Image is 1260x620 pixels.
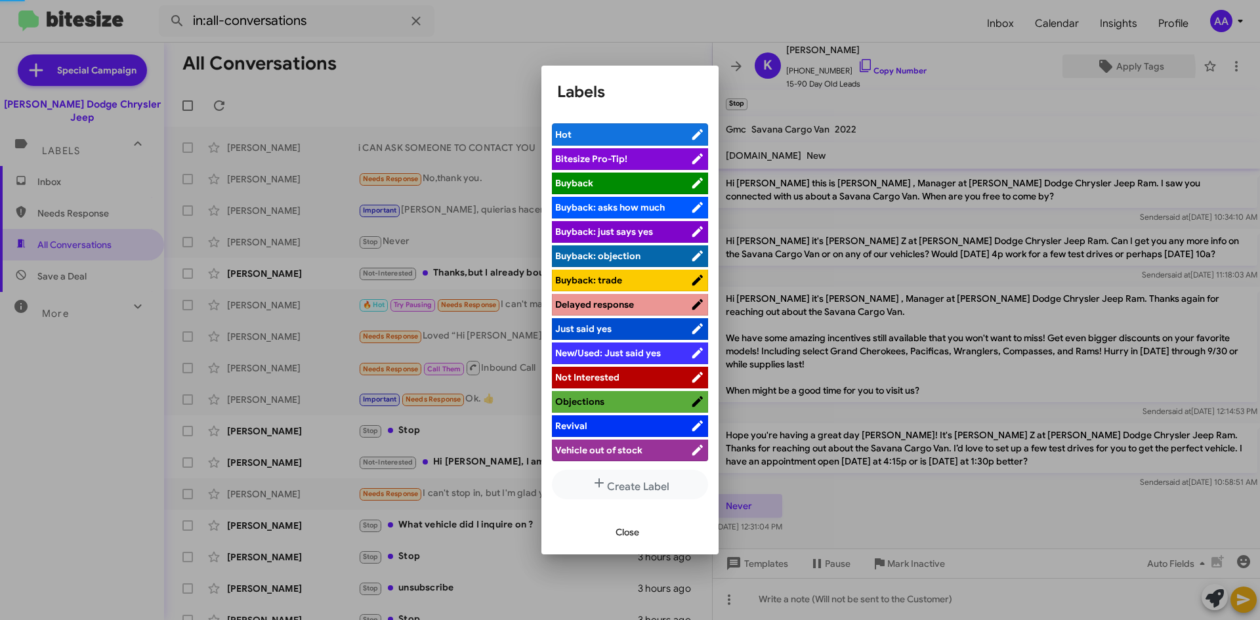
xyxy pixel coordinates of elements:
[555,347,661,359] span: New/Used: Just said yes
[555,299,634,310] span: Delayed response
[616,520,639,544] span: Close
[555,444,642,456] span: Vehicle out of stock
[555,226,653,238] span: Buyback: just says yes
[555,177,593,189] span: Buyback
[555,371,619,383] span: Not Interested
[557,81,703,102] h1: Labels
[555,250,640,262] span: Buyback: objection
[555,201,665,213] span: Buyback: asks how much
[555,396,604,407] span: Objections
[555,323,612,335] span: Just said yes
[555,274,622,286] span: Buyback: trade
[555,129,572,140] span: Hot
[605,520,650,544] button: Close
[552,470,708,499] button: Create Label
[555,153,627,165] span: Bitesize Pro-Tip!
[555,420,587,432] span: Revival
